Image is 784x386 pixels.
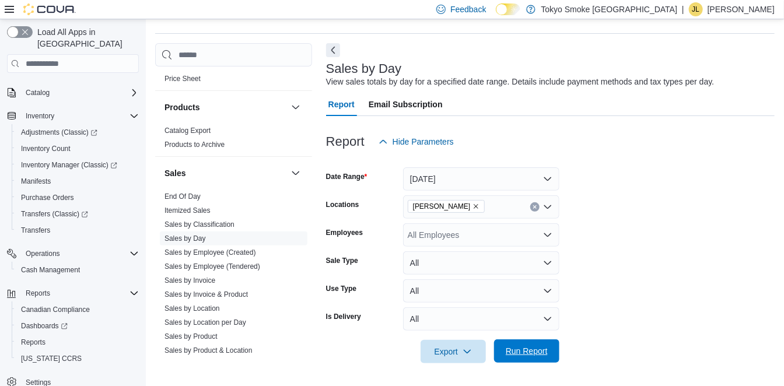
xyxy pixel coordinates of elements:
label: Locations [326,200,359,209]
button: Remove Oshawa King from selection in this group [473,203,480,210]
span: Purchase Orders [16,191,139,205]
a: Sales by Classification [164,220,235,229]
span: Load All Apps in [GEOGRAPHIC_DATA] [33,26,139,50]
a: Sales by Invoice & Product [164,290,248,299]
span: Itemized Sales [164,206,211,215]
a: Sales by Location per Day [164,318,246,327]
div: View sales totals by day for a specified date range. Details include payment methods and tax type... [326,76,715,88]
span: Canadian Compliance [16,303,139,317]
div: Pricing [155,72,312,90]
button: Operations [21,247,65,261]
a: Sales by Product [164,332,218,341]
span: Sales by Employee (Created) [164,248,256,257]
button: Catalog [2,85,143,101]
span: Sales by Location per Day [164,318,246,327]
span: Email Subscription [369,93,443,116]
span: Washington CCRS [16,352,139,366]
a: Sales by Product & Location [164,346,253,355]
a: Transfers (Classic) [12,206,143,222]
span: Manifests [16,174,139,188]
span: Transfers [16,223,139,237]
span: Reports [16,335,139,349]
span: Adjustments (Classic) [21,128,97,137]
a: Inventory Manager (Classic) [12,157,143,173]
span: Dashboards [21,321,68,331]
a: Inventory Manager (Classic) [16,158,122,172]
span: Sales by Location [164,304,220,313]
a: Transfers (Classic) [16,207,93,221]
a: Adjustments (Classic) [16,125,102,139]
h3: Sales [164,167,186,179]
span: Manifests [21,177,51,186]
button: Clear input [530,202,540,212]
span: Oshawa King [408,200,485,213]
h3: Sales by Day [326,62,402,76]
button: All [403,279,559,303]
span: Sales by Product & Location [164,346,253,355]
label: Use Type [326,284,356,293]
a: Canadian Compliance [16,303,94,317]
button: Transfers [12,222,143,238]
h3: Report [326,135,365,149]
button: Next [326,43,340,57]
a: Price Sheet [164,75,201,83]
a: Purchase Orders [16,191,79,205]
p: Tokyo Smoke [GEOGRAPHIC_DATA] [541,2,678,16]
span: Cash Management [16,263,139,277]
span: Inventory Manager (Classic) [21,160,117,170]
a: Manifests [16,174,55,188]
span: End Of Day [164,192,201,201]
label: Sale Type [326,256,358,265]
span: Report [328,93,355,116]
a: Itemized Sales [164,206,211,215]
a: Sales by Day [164,234,206,243]
a: End Of Day [164,192,201,201]
a: [US_STATE] CCRS [16,352,86,366]
p: | [682,2,684,16]
button: All [403,251,559,275]
span: Catalog [26,88,50,97]
span: Hide Parameters [393,136,454,148]
span: Transfers [21,226,50,235]
button: Canadian Compliance [12,301,143,318]
span: JL [692,2,700,16]
span: [US_STATE] CCRS [21,354,82,363]
a: Dashboards [12,318,143,334]
span: Cash Management [21,265,80,275]
button: Hide Parameters [374,130,459,153]
span: Sales by Product [164,332,218,341]
button: Sales [289,166,303,180]
span: Inventory Count [21,144,71,153]
button: Reports [2,285,143,301]
span: Inventory Manager (Classic) [16,158,139,172]
a: Reports [16,335,50,349]
a: Catalog Export [164,127,211,135]
h3: Products [164,101,200,113]
span: Catalog [21,86,139,100]
a: Sales by Employee (Created) [164,248,256,257]
a: Sales by Employee (Tendered) [164,262,260,271]
span: Inventory Count [16,142,139,156]
span: Operations [26,249,60,258]
a: Sales by Invoice [164,276,215,285]
button: [DATE] [403,167,559,191]
span: Transfers (Classic) [16,207,139,221]
span: Operations [21,247,139,261]
button: Open list of options [543,230,552,240]
p: [PERSON_NAME] [708,2,775,16]
span: Sales by Invoice & Product [164,290,248,299]
span: Sales by Classification [164,220,235,229]
button: All [403,307,559,331]
span: Sales by Invoice [164,276,215,285]
span: Products to Archive [164,140,225,149]
input: Dark Mode [496,3,520,16]
button: Purchase Orders [12,190,143,206]
button: Inventory Count [12,141,143,157]
span: Inventory [26,111,54,121]
button: Operations [2,245,143,262]
button: Products [289,100,303,114]
button: Run Report [494,339,559,363]
img: Cova [23,3,76,15]
button: Catalog [21,86,54,100]
a: Sales by Location [164,304,220,313]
